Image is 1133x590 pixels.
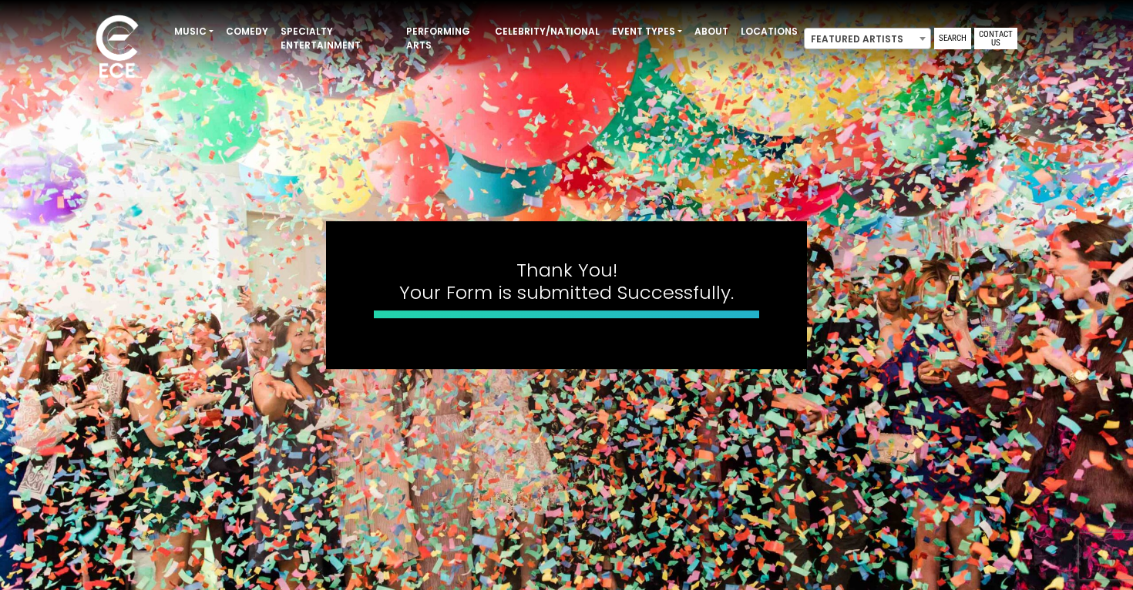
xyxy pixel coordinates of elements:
a: Performing Arts [400,18,489,59]
a: Specialty Entertainment [274,18,400,59]
img: ece_new_logo_whitev2-1.png [79,11,156,85]
a: Music [168,18,220,45]
a: Locations [735,18,804,45]
a: Search [934,28,971,49]
span: Featured Artists [804,28,931,49]
a: Event Types [606,18,688,45]
a: Celebrity/National [489,18,606,45]
h4: Thank You! Your Form is submitted Successfully. [374,260,759,304]
a: About [688,18,735,45]
a: Contact Us [974,28,1017,49]
a: Comedy [220,18,274,45]
span: Featured Artists [805,28,930,50]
